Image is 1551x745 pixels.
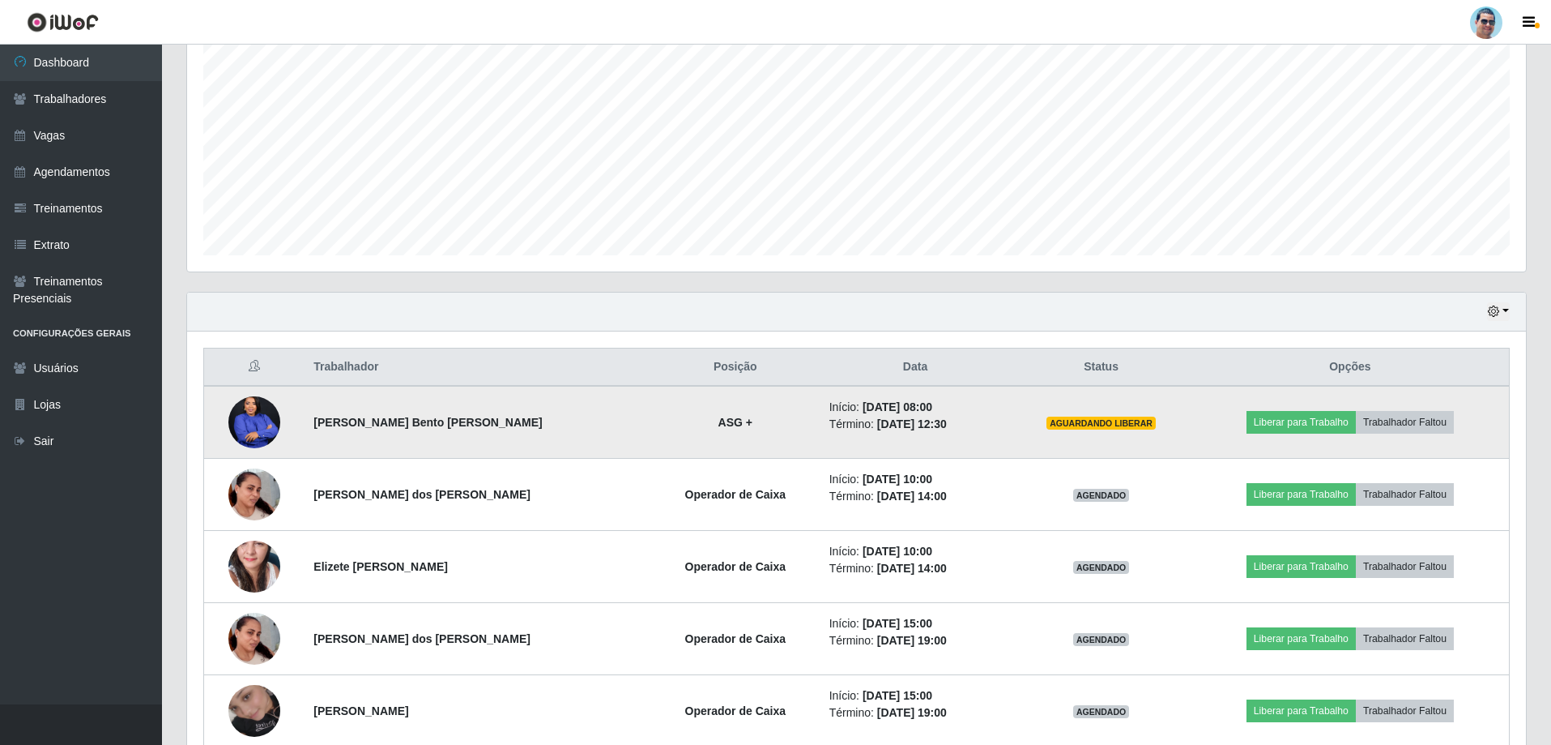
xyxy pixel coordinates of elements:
span: AGENDADO [1073,489,1130,502]
time: [DATE] 10:00 [863,545,932,558]
strong: Operador de Caixa [685,704,786,717]
span: AGUARDANDO LIBERAR [1046,417,1156,430]
li: Início: [829,543,1002,560]
button: Liberar para Trabalho [1246,627,1356,650]
time: [DATE] 15:00 [863,689,932,702]
time: [DATE] 19:00 [877,634,947,647]
li: Término: [829,416,1002,433]
img: 1741977061779.jpeg [228,390,280,455]
li: Início: [829,687,1002,704]
time: [DATE] 19:00 [877,706,947,719]
img: 1703538078729.jpeg [228,512,280,621]
img: CoreUI Logo [27,12,99,32]
time: [DATE] 10:00 [863,473,932,486]
span: AGENDADO [1073,561,1130,574]
img: 1757719645917.jpeg [228,593,280,685]
button: Trabalhador Faltou [1356,483,1454,506]
time: [DATE] 14:00 [877,490,947,503]
li: Término: [829,632,1002,649]
time: [DATE] 14:00 [877,562,947,575]
th: Opções [1191,349,1510,387]
th: Posição [651,349,820,387]
button: Trabalhador Faltou [1356,555,1454,578]
button: Liberar para Trabalho [1246,483,1356,506]
li: Término: [829,560,1002,577]
li: Início: [829,399,1002,416]
time: [DATE] 12:30 [877,417,947,430]
button: Trabalhador Faltou [1356,700,1454,722]
time: [DATE] 08:00 [863,400,932,413]
li: Término: [829,704,1002,721]
button: Trabalhador Faltou [1356,627,1454,650]
strong: [PERSON_NAME] dos [PERSON_NAME] [313,488,530,501]
span: AGENDADO [1073,705,1130,718]
strong: ASG + [718,416,752,429]
time: [DATE] 15:00 [863,617,932,630]
th: Data [820,349,1012,387]
th: Trabalhador [304,349,651,387]
strong: Operador de Caixa [685,632,786,645]
button: Liberar para Trabalho [1246,700,1356,722]
li: Início: [829,615,1002,632]
strong: [PERSON_NAME] dos [PERSON_NAME] [313,632,530,645]
button: Liberar para Trabalho [1246,411,1356,434]
button: Trabalhador Faltou [1356,411,1454,434]
li: Término: [829,488,1002,505]
img: 1757719645917.jpeg [228,448,280,541]
strong: Operador de Caixa [685,560,786,573]
span: AGENDADO [1073,633,1130,646]
th: Status [1011,349,1191,387]
strong: [PERSON_NAME] Bento [PERSON_NAME] [313,416,542,429]
li: Início: [829,471,1002,488]
strong: Elizete [PERSON_NAME] [313,560,448,573]
strong: Operador de Caixa [685,488,786,501]
button: Liberar para Trabalho [1246,555,1356,578]
strong: [PERSON_NAME] [313,704,408,717]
